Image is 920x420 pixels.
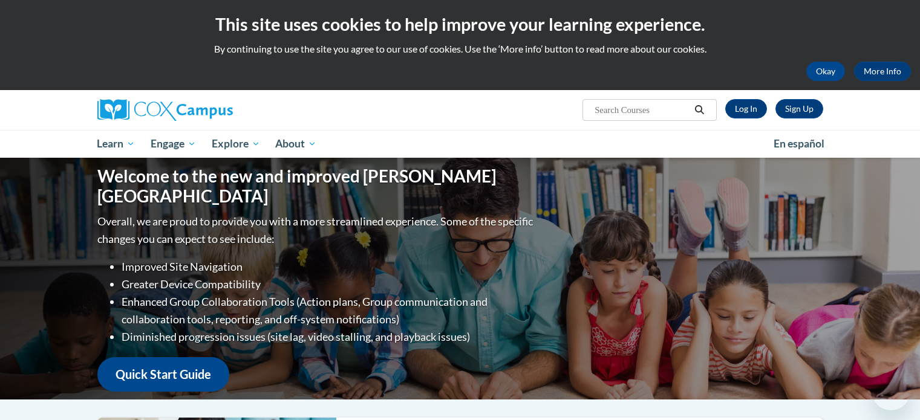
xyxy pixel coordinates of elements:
[97,137,135,151] span: Learn
[806,62,845,81] button: Okay
[766,131,832,157] a: En español
[97,213,536,248] p: Overall, we are proud to provide you with a more streamlined experience. Some of the specific cha...
[122,328,536,346] li: Diminished progression issues (site lag, video stalling, and playback issues)
[97,166,536,207] h1: Welcome to the new and improved [PERSON_NAME][GEOGRAPHIC_DATA]
[267,130,324,158] a: About
[854,62,911,81] a: More Info
[122,258,536,276] li: Improved Site Navigation
[593,103,690,117] input: Search Courses
[122,276,536,293] li: Greater Device Compatibility
[9,42,911,56] p: By continuing to use the site you agree to our use of cookies. Use the ‘More info’ button to read...
[212,137,260,151] span: Explore
[97,99,233,121] img: Cox Campus
[690,103,708,117] button: Search
[774,137,824,150] span: En español
[122,293,536,328] li: Enhanced Group Collaboration Tools (Action plans, Group communication and collaboration tools, re...
[97,99,327,121] a: Cox Campus
[725,99,767,118] a: Log In
[9,12,911,36] h2: This site uses cookies to help improve your learning experience.
[775,99,823,118] a: Register
[204,130,268,158] a: Explore
[872,372,910,410] iframe: Button to launch messaging window
[90,130,143,158] a: Learn
[79,130,841,158] div: Main menu
[143,130,204,158] a: Engage
[151,137,196,151] span: Engage
[275,137,316,151] span: About
[97,357,229,392] a: Quick Start Guide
